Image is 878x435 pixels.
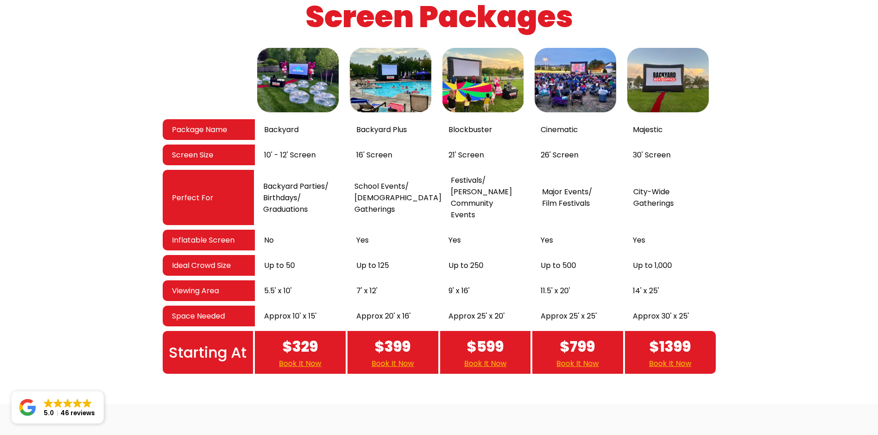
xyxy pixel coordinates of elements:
[633,186,674,209] span: City-Wide Gatherings
[448,260,483,271] span: Up to 250
[633,285,659,296] span: 14' x 25'
[264,285,292,296] span: 5.5' x 10'
[448,124,492,135] span: Blockbuster
[172,310,225,322] span: Space Needed
[172,192,213,203] span: Perfect For
[172,234,235,246] span: Inflatable Screen
[264,149,316,161] span: 10' - 12' Screen
[283,336,318,358] span: $329
[464,358,507,369] a: Book It Now
[649,358,691,369] a: Book It Now
[633,310,689,322] span: Approx 30' x 25'
[448,234,461,246] span: Yes
[356,260,389,271] span: Up to 125
[356,234,369,246] span: Yes
[354,180,442,215] span: School Events/ [DEMOGRAPHIC_DATA] Gatherings
[356,285,377,296] span: 7' x 12'
[633,260,672,271] span: Up to 1,000
[542,186,592,209] span: Major Events/ Film Festivals
[172,285,219,296] span: Viewing Area
[356,149,392,161] span: 16' Screen
[448,149,484,161] span: 21' Screen
[264,124,299,135] span: Backyard
[264,234,274,246] span: No
[633,234,645,246] span: Yes
[264,260,295,271] span: Up to 50
[172,260,231,271] span: Ideal Crowd Size
[541,149,578,161] span: 26' Screen
[169,342,247,364] span: Starting At
[541,310,597,322] span: Approx 25' x 25'
[356,310,411,322] span: Approx 20' x 16'
[12,391,104,423] a: Close GoogleGoogleGoogleGoogleGoogle 5.046 reviews
[541,285,570,296] span: 11.5' x 20'
[560,336,595,358] span: $799
[448,310,505,322] span: Approx 25' x 20'
[649,336,691,358] span: $1399
[556,358,599,369] a: Book It Now
[263,180,329,215] span: Backyard Parties/ Birthdays/ Graduations
[451,174,533,220] span: Festivals/ [PERSON_NAME] Community Events
[375,336,411,358] span: $399
[356,124,407,135] span: Backyard Plus
[633,149,671,161] span: 30' Screen
[172,124,227,135] span: Package Name
[279,358,321,369] a: Book It Now
[541,124,578,135] span: Cinematic
[448,285,470,296] span: 9' x 16'
[541,234,553,246] span: Yes
[264,310,317,322] span: Approx 10' x 15'
[371,358,414,369] a: Book It Now
[172,149,213,161] span: Screen Size
[541,260,576,271] span: Up to 500
[633,124,663,135] span: Majestic
[467,336,504,358] span: $599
